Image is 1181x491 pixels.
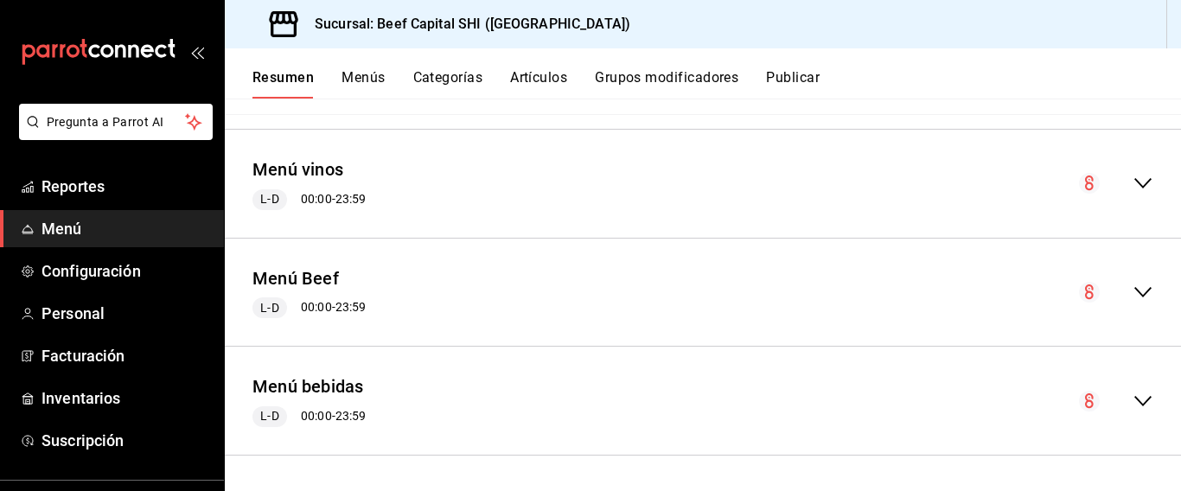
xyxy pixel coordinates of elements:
[252,374,364,399] button: Menú bebidas
[342,69,385,99] button: Menús
[47,113,186,131] span: Pregunta a Parrot AI
[252,157,343,182] button: Menú vinos
[41,386,210,410] span: Inventarios
[252,69,1181,99] div: navigation tabs
[252,297,366,318] div: 00:00 - 23:59
[252,406,366,427] div: 00:00 - 23:59
[41,344,210,367] span: Facturación
[41,175,210,198] span: Reportes
[252,69,314,99] button: Resumen
[253,299,285,317] span: L-D
[253,407,285,425] span: L-D
[41,259,210,283] span: Configuración
[225,360,1181,441] div: collapse-menu-row
[766,69,820,99] button: Publicar
[301,14,630,35] h3: Sucursal: Beef Capital SHI ([GEOGRAPHIC_DATA])
[190,45,204,59] button: open_drawer_menu
[225,252,1181,333] div: collapse-menu-row
[252,189,366,210] div: 00:00 - 23:59
[225,143,1181,224] div: collapse-menu-row
[41,217,210,240] span: Menú
[252,266,339,291] button: Menú Beef
[510,69,567,99] button: Artículos
[19,104,213,140] button: Pregunta a Parrot AI
[41,302,210,325] span: Personal
[12,125,213,143] a: Pregunta a Parrot AI
[253,190,285,208] span: L-D
[413,69,483,99] button: Categorías
[595,69,738,99] button: Grupos modificadores
[41,429,210,452] span: Suscripción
